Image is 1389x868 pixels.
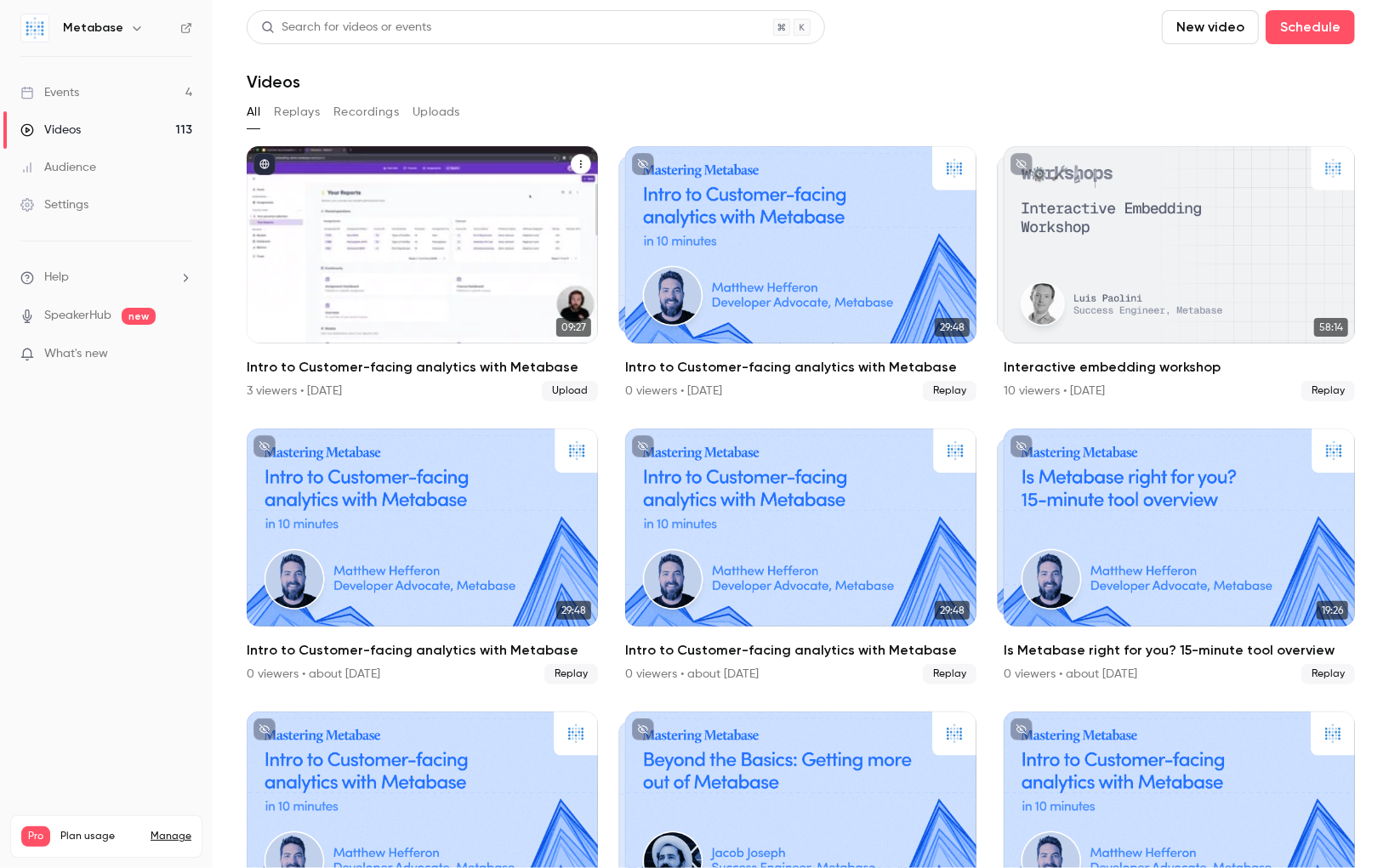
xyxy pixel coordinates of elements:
span: Replay [1301,664,1355,684]
div: Audience [20,159,96,176]
span: Replay [923,664,976,684]
span: 29:48 [556,601,591,620]
span: Plan usage [60,830,140,843]
span: 29:48 [935,601,970,620]
span: new [122,308,156,325]
span: Replay [923,381,976,401]
h2: Intro to Customer-facing analytics with Metabase [247,640,598,661]
div: 10 viewers • [DATE] [1004,383,1105,400]
li: Is Metabase right for you? 15-minute tool overview [1004,428,1355,684]
span: Upload [542,381,598,401]
button: published [253,153,276,175]
span: 19:26 [1317,601,1348,620]
span: Help [44,269,69,286]
h2: Intro to Customer-facing analytics with Metabase [625,640,976,661]
li: help-dropdown-opener [20,269,192,286]
a: 29:4829:48Intro to Customer-facing analytics with Metabase0 viewers • [DATE]Replay [625,146,976,401]
button: unpublished [632,153,654,175]
li: Intro to Customer-facing analytics with Metabase [247,428,598,684]
h1: Videos [247,71,300,92]
button: unpublished [1010,718,1033,740]
button: Uploads [413,99,460,126]
span: Pro [21,826,50,847]
h2: Intro to Customer-facing analytics with Metabase [625,357,976,377]
div: Videos [20,122,81,139]
iframe: Noticeable Trigger [172,347,192,362]
span: 58:14 [1314,318,1348,337]
span: Replay [1301,381,1355,401]
a: SpeakerHub [44,307,111,325]
button: Schedule [1266,10,1355,44]
section: Videos [247,10,1355,858]
div: 0 viewers • about [DATE] [247,666,380,683]
button: unpublished [1010,435,1033,457]
button: Recordings [333,99,399,126]
button: New video [1162,10,1259,44]
li: Intro to Customer-facing analytics with Metabase [625,428,976,684]
span: Replay [544,664,598,684]
h2: Interactive embedding workshop [1004,357,1355,377]
h6: Metabase [63,20,123,37]
button: unpublished [253,435,276,457]
button: unpublished [632,718,654,740]
li: Interactive embedding workshop [1004,146,1355,401]
div: Events [20,84,79,101]
button: unpublished [632,435,654,457]
a: 58:1458:14Interactive embedding workshop10 viewers • [DATE]Replay [1004,146,1355,401]
button: unpublished [1010,153,1033,175]
div: 3 viewers • [DATE] [247,383,342,400]
button: All [247,99,260,126]
a: 09:27Intro to Customer-facing analytics with Metabase3 viewers • [DATE]Upload [247,146,598,401]
a: 29:48Intro to Customer-facing analytics with Metabase0 viewers • about [DATE]Replay [625,428,976,684]
a: 29:48Intro to Customer-facing analytics with Metabase0 viewers • about [DATE]Replay [247,428,598,684]
li: Intro to Customer-facing analytics with Metabase [247,146,598,401]
span: 29:48 [935,318,970,337]
img: Metabase [21,14,48,42]
button: unpublished [253,718,276,740]
div: 0 viewers • about [DATE] [625,666,759,683]
div: Search for videos or events [261,19,431,37]
a: 19:2619:26Is Metabase right for you? 15-minute tool overview0 viewers • about [DATE]Replay [1004,428,1355,684]
span: 09:27 [556,318,591,337]
h2: Is Metabase right for you? 15-minute tool overview [1004,640,1355,661]
button: Replays [274,99,320,126]
h2: Intro to Customer-facing analytics with Metabase [247,357,598,377]
span: What's new [44,345,108,363]
li: Intro to Customer-facing analytics with Metabase [625,146,976,401]
a: Manage [151,830,191,843]
div: 0 viewers • about [DATE] [1004,666,1137,683]
div: Settings [20,196,88,213]
div: 0 viewers • [DATE] [625,383,722,400]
